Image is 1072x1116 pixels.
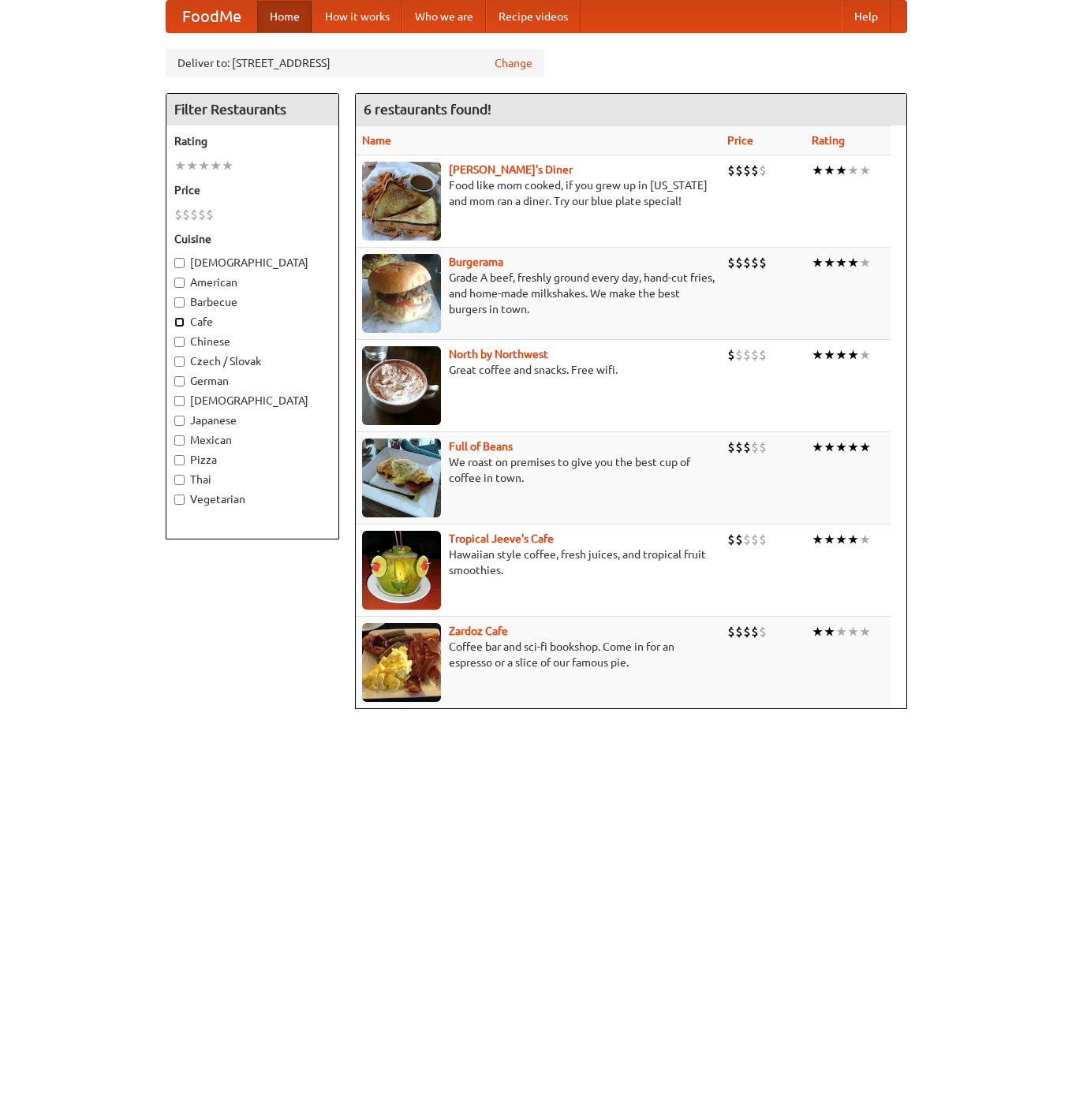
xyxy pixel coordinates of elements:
[362,254,441,333] img: burgerama.jpg
[759,346,767,364] li: $
[859,623,871,640] li: ★
[759,531,767,548] li: $
[362,177,715,209] p: Food like mom cooked, if you grew up in [US_STATE] and mom ran a diner. Try our blue plate special!
[174,376,185,386] input: German
[743,162,751,179] li: $
[812,531,824,548] li: ★
[812,623,824,640] li: ★
[759,254,767,271] li: $
[174,314,331,330] label: Cafe
[751,162,759,179] li: $
[362,162,441,241] img: sallys.jpg
[751,623,759,640] li: $
[206,206,214,223] li: $
[743,439,751,456] li: $
[751,346,759,364] li: $
[362,531,441,610] img: jeeves.jpg
[166,1,257,32] a: FoodMe
[362,547,715,578] p: Hawaiian style coffee, fresh juices, and tropical fruit smoothies.
[362,362,715,378] p: Great coffee and snacks. Free wifi.
[174,133,331,149] h5: Rating
[847,439,859,456] li: ★
[174,317,185,327] input: Cafe
[190,206,198,223] li: $
[174,455,185,465] input: Pizza
[847,162,859,179] li: ★
[362,439,441,517] img: beans.jpg
[182,206,190,223] li: $
[166,94,338,125] h4: Filter Restaurants
[727,134,753,147] a: Price
[174,258,185,268] input: [DEMOGRAPHIC_DATA]
[727,439,735,456] li: $
[824,623,835,640] li: ★
[759,623,767,640] li: $
[824,254,835,271] li: ★
[835,254,847,271] li: ★
[735,531,743,548] li: $
[835,531,847,548] li: ★
[449,256,503,268] a: Burgerama
[859,531,871,548] li: ★
[735,439,743,456] li: $
[449,348,548,360] a: North by Northwest
[727,623,735,640] li: $
[362,270,715,317] p: Grade A beef, freshly ground every day, hand-cut fries, and home-made milkshakes. We make the bes...
[174,337,185,347] input: Chinese
[174,356,185,367] input: Czech / Slovak
[402,1,486,32] a: Who we are
[449,532,554,545] a: Tropical Jeeve's Cafe
[166,49,544,77] div: Deliver to: [STREET_ADDRESS]
[859,162,871,179] li: ★
[174,353,331,369] label: Czech / Slovak
[210,157,222,174] li: ★
[174,231,331,247] h5: Cuisine
[362,639,715,670] p: Coffee bar and sci-fi bookshop. Come in for an espresso or a slice of our famous pie.
[812,254,824,271] li: ★
[174,182,331,198] h5: Price
[174,491,331,507] label: Vegetarian
[449,440,513,453] a: Full of Beans
[495,55,532,71] a: Change
[812,162,824,179] li: ★
[743,623,751,640] li: $
[174,435,185,446] input: Mexican
[751,439,759,456] li: $
[824,531,835,548] li: ★
[174,396,185,406] input: [DEMOGRAPHIC_DATA]
[449,163,573,176] a: [PERSON_NAME]'s Diner
[751,531,759,548] li: $
[312,1,402,32] a: How it works
[174,475,185,485] input: Thai
[362,346,441,425] img: north.jpg
[824,162,835,179] li: ★
[174,157,186,174] li: ★
[735,254,743,271] li: $
[174,412,331,428] label: Japanese
[842,1,891,32] a: Help
[743,346,751,364] li: $
[174,206,182,223] li: $
[835,623,847,640] li: ★
[847,531,859,548] li: ★
[727,162,735,179] li: $
[735,346,743,364] li: $
[174,393,331,409] label: [DEMOGRAPHIC_DATA]
[735,162,743,179] li: $
[198,206,206,223] li: $
[812,346,824,364] li: ★
[449,625,508,637] a: Zardoz Cafe
[362,454,715,486] p: We roast on premises to give you the best cup of coffee in town.
[824,439,835,456] li: ★
[759,162,767,179] li: $
[847,346,859,364] li: ★
[174,495,185,505] input: Vegetarian
[362,623,441,702] img: zardoz.jpg
[174,452,331,468] label: Pizza
[174,432,331,448] label: Mexican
